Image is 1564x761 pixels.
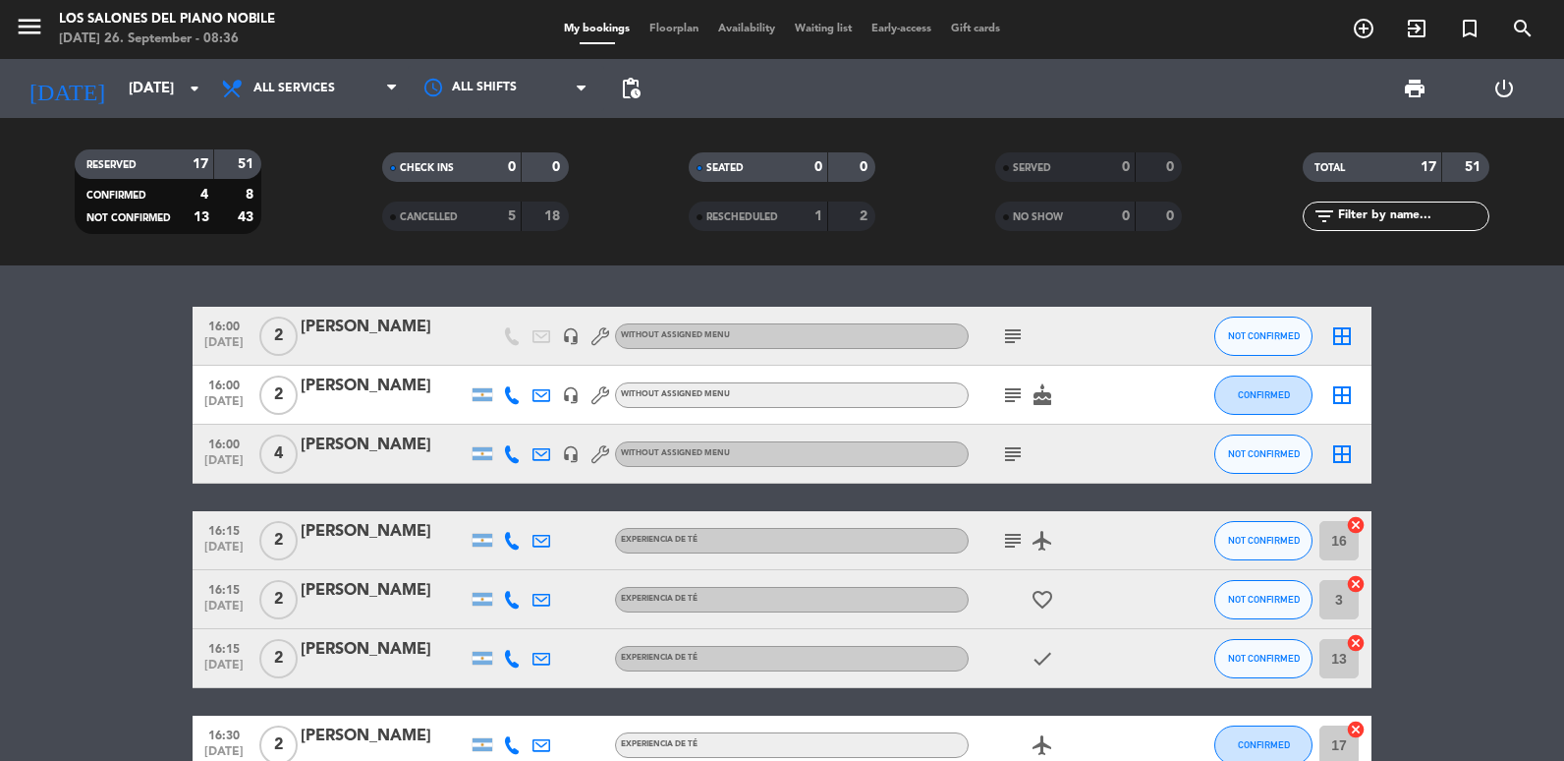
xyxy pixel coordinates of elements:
[1214,435,1313,474] button: NOT CONFIRMED
[621,654,698,662] span: EXPERIENCIA DE TÉ
[1346,720,1366,739] i: cancel
[621,595,698,603] span: EXPERIENCIA DE TÉ
[1001,383,1025,407] i: subject
[1214,580,1313,619] button: NOT CONFIRMED
[59,10,275,29] div: Los Salones del Piano Nobile
[200,188,208,202] strong: 4
[199,432,249,454] span: 16:00
[1403,77,1426,100] span: print
[1228,330,1300,341] span: NOT CONFIRMED
[199,373,249,395] span: 16:00
[1314,163,1345,173] span: TOTAL
[301,519,468,545] div: [PERSON_NAME]
[862,24,941,34] span: Early-access
[706,163,744,173] span: SEATED
[1346,515,1366,535] i: cancel
[1330,324,1354,348] i: border_all
[1405,17,1428,40] i: exit_to_app
[199,395,249,418] span: [DATE]
[621,331,730,339] span: Without assigned menu
[193,157,208,171] strong: 17
[238,210,257,224] strong: 43
[1346,633,1366,653] i: cancel
[301,315,468,340] div: [PERSON_NAME]
[1001,529,1025,553] i: subject
[199,659,249,681] span: [DATE]
[259,376,298,415] span: 2
[860,209,871,223] strong: 2
[59,29,275,49] div: [DATE] 26. September - 08:36
[814,209,822,223] strong: 1
[1031,383,1054,407] i: cake
[1458,17,1481,40] i: turned_in_not
[259,521,298,560] span: 2
[1166,209,1178,223] strong: 0
[640,24,708,34] span: Floorplan
[301,637,468,663] div: [PERSON_NAME]
[1228,448,1300,459] span: NOT CONFIRMED
[199,636,249,659] span: 16:15
[1330,383,1354,407] i: border_all
[199,541,249,563] span: [DATE]
[1228,653,1300,664] span: NOT CONFIRMED
[238,157,257,171] strong: 51
[194,210,209,224] strong: 13
[253,82,335,95] span: All services
[1352,17,1375,40] i: add_circle_outline
[86,213,171,223] span: NOT CONFIRMED
[562,327,580,345] i: headset_mic
[199,314,249,336] span: 16:00
[562,445,580,463] i: headset_mic
[301,578,468,604] div: [PERSON_NAME]
[400,163,454,173] span: CHECK INS
[1013,212,1063,222] span: NO SHOW
[1031,733,1054,757] i: airplanemode_active
[1238,389,1290,400] span: CONFIRMED
[1214,639,1313,678] button: NOT CONFIRMED
[708,24,785,34] span: Availability
[15,67,119,110] i: [DATE]
[1238,739,1290,750] span: CONFIRMED
[621,449,730,457] span: Without assigned menu
[199,723,249,745] span: 16:30
[1214,317,1313,356] button: NOT CONFIRMED
[259,317,298,356] span: 2
[1214,376,1313,415] button: CONFIRMED
[508,209,516,223] strong: 5
[199,336,249,359] span: [DATE]
[1122,209,1130,223] strong: 0
[621,740,698,748] span: EXPERIENCIA DE TÉ
[785,24,862,34] span: Waiting list
[301,433,468,458] div: [PERSON_NAME]
[301,374,468,399] div: [PERSON_NAME]
[301,724,468,749] div: [PERSON_NAME]
[1228,535,1300,546] span: NOT CONFIRMED
[199,600,249,622] span: [DATE]
[259,435,298,474] span: 4
[621,390,730,398] span: Without assigned menu
[1330,442,1354,466] i: border_all
[1346,574,1366,594] i: cancel
[1511,17,1535,40] i: search
[1460,59,1550,118] div: LOG OUT
[1031,647,1054,671] i: check
[860,160,871,174] strong: 0
[86,160,137,170] span: RESERVED
[1031,588,1054,612] i: favorite_border
[544,209,564,223] strong: 18
[1421,160,1436,174] strong: 17
[1001,442,1025,466] i: subject
[259,580,298,619] span: 2
[941,24,1010,34] span: Gift cards
[199,577,249,600] span: 16:15
[1013,163,1051,173] span: SERVED
[621,536,698,544] span: EXPERIENCIA DE TÉ
[814,160,822,174] strong: 0
[619,77,642,100] span: pending_actions
[199,454,249,477] span: [DATE]
[1001,324,1025,348] i: subject
[1336,205,1488,227] input: Filter by name...
[259,639,298,678] span: 2
[246,188,257,202] strong: 8
[1122,160,1130,174] strong: 0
